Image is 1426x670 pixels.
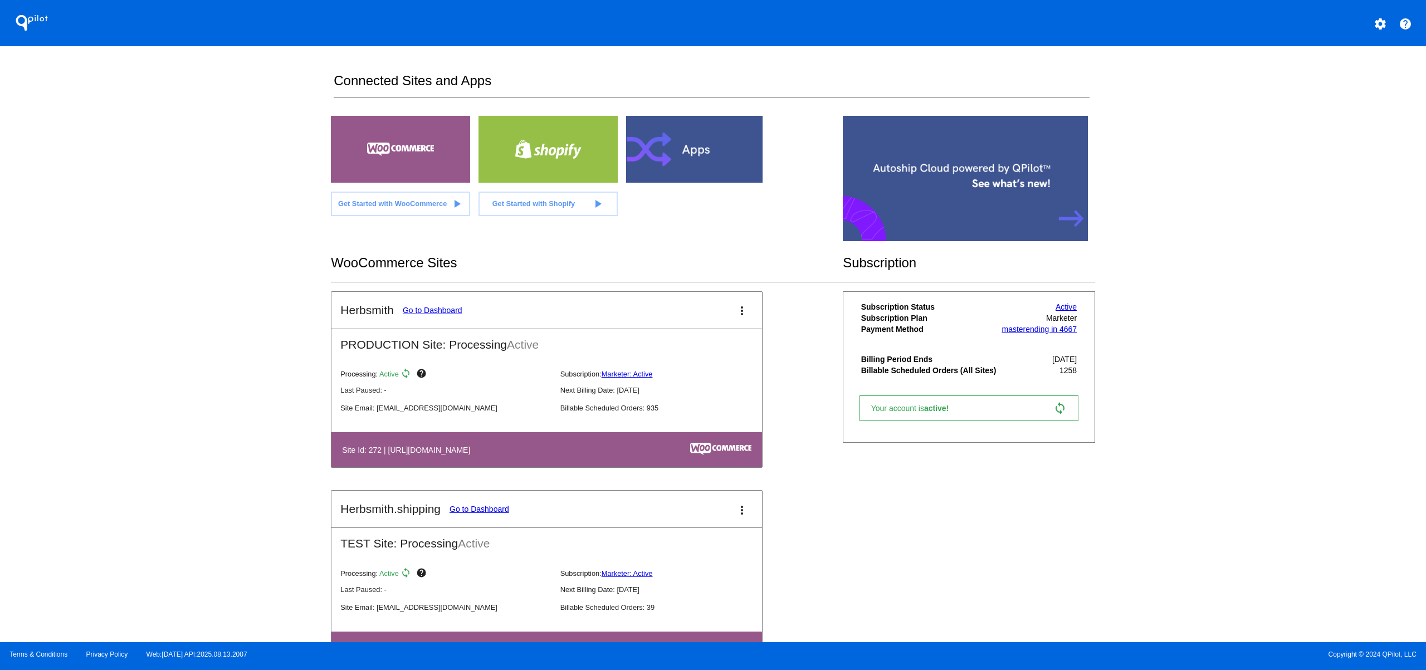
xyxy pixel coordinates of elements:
[690,443,751,455] img: c53aa0e5-ae75-48aa-9bee-956650975ee5
[602,370,653,378] a: Marketer: Active
[379,370,399,378] span: Active
[458,537,490,550] span: Active
[340,304,394,317] h2: Herbsmith
[1059,366,1077,375] span: 1258
[450,505,509,513] a: Go to Dashboard
[560,569,771,578] p: Subscription:
[379,569,399,578] span: Active
[331,329,762,351] h2: PRODUCTION Site: Processing
[560,404,771,412] p: Billable Scheduled Orders: 935
[331,192,470,216] a: Get Started with WooCommerce
[602,569,653,578] a: Marketer: Active
[340,568,551,581] p: Processing:
[416,568,429,581] mat-icon: help
[861,302,999,312] th: Subscription Status
[338,199,447,208] span: Get Started with WooCommerce
[1052,355,1077,364] span: [DATE]
[340,368,551,382] p: Processing:
[342,446,476,454] h4: Site Id: 272 | [URL][DOMAIN_NAME]
[416,368,429,382] mat-icon: help
[340,502,441,516] h2: Herbsmith.shipping
[507,338,539,351] span: Active
[871,404,960,413] span: Your account is
[403,306,462,315] a: Go to Dashboard
[690,642,751,654] img: c53aa0e5-ae75-48aa-9bee-956650975ee5
[340,404,551,412] p: Site Email: [EMAIL_ADDRESS][DOMAIN_NAME]
[1046,314,1077,322] span: Marketer
[924,404,954,413] span: active!
[492,199,575,208] span: Get Started with Shopify
[401,568,414,581] mat-icon: sync
[340,386,551,394] p: Last Paused: -
[9,12,54,34] h1: QPilot
[340,603,551,612] p: Site Email: [EMAIL_ADDRESS][DOMAIN_NAME]
[560,585,771,594] p: Next Billing Date: [DATE]
[331,255,843,271] h2: WooCommerce Sites
[401,368,414,382] mat-icon: sync
[1053,402,1067,415] mat-icon: sync
[861,354,999,364] th: Billing Period Ends
[331,528,762,550] h2: TEST Site: Processing
[9,651,67,658] a: Terms & Conditions
[861,324,999,334] th: Payment Method
[735,503,749,517] mat-icon: more_vert
[1374,17,1387,31] mat-icon: settings
[560,386,771,394] p: Next Billing Date: [DATE]
[843,255,1095,271] h2: Subscription
[334,73,1089,98] h2: Connected Sites and Apps
[1002,325,1077,334] a: masterending in 4667
[1399,17,1412,31] mat-icon: help
[1056,302,1077,311] a: Active
[859,395,1078,421] a: Your account isactive! sync
[478,192,618,216] a: Get Started with Shopify
[861,365,999,375] th: Billable Scheduled Orders (All Sites)
[591,197,604,211] mat-icon: play_arrow
[86,651,128,658] a: Privacy Policy
[146,651,247,658] a: Web:[DATE] API:2025.08.13.2007
[722,651,1417,658] span: Copyright © 2024 QPilot, LLC
[560,603,771,612] p: Billable Scheduled Orders: 39
[1002,325,1025,334] span: master
[450,197,463,211] mat-icon: play_arrow
[735,304,749,317] mat-icon: more_vert
[560,370,771,378] p: Subscription:
[340,585,551,594] p: Last Paused: -
[861,313,999,323] th: Subscription Plan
